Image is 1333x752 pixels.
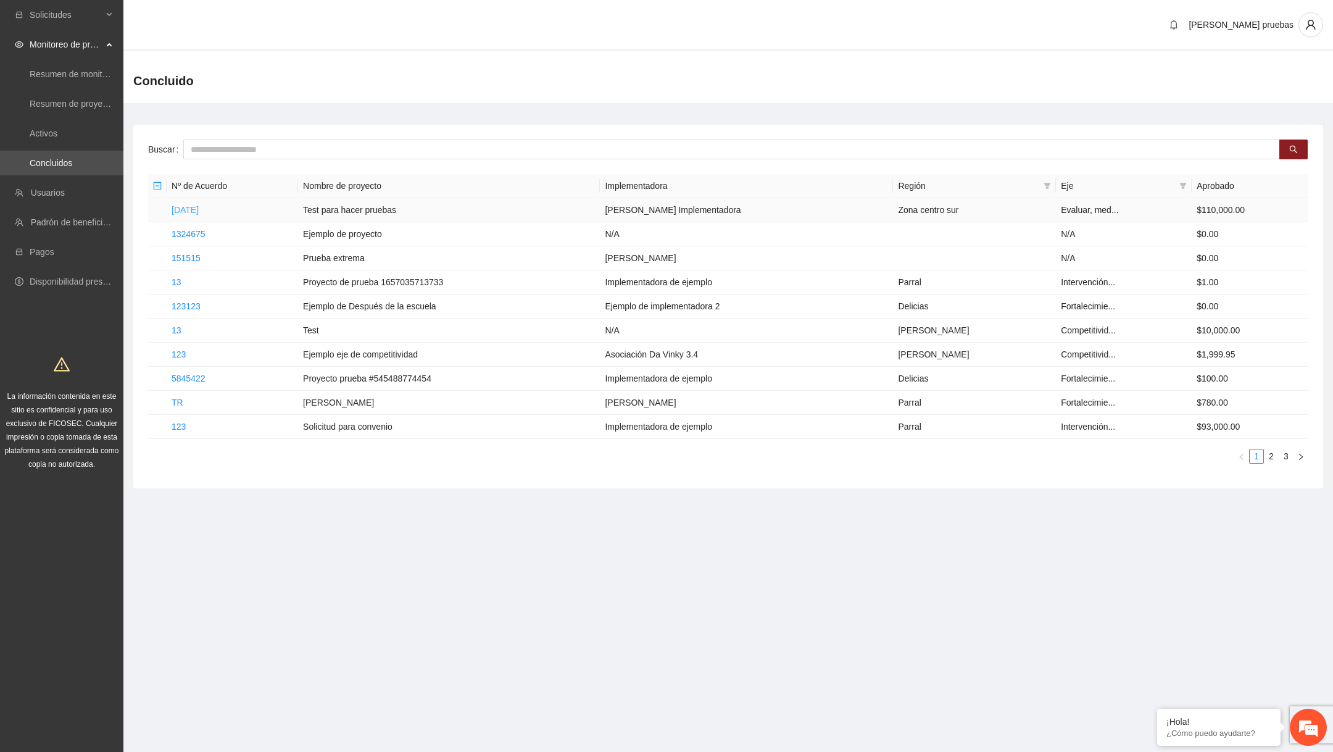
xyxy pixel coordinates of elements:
[893,391,1056,415] td: Parral
[1041,177,1053,195] span: filter
[1234,449,1249,464] button: left
[72,165,170,290] span: Estamos en línea.
[30,32,102,57] span: Monitoreo de proyectos
[1289,145,1298,155] span: search
[1044,182,1051,190] span: filter
[1192,391,1308,415] td: $780.00
[893,270,1056,295] td: Parral
[172,422,186,432] a: 123
[148,140,183,159] label: Buscar
[1297,453,1305,461] span: right
[600,367,893,391] td: Implementadora de ejemplo
[172,398,183,407] a: TR
[30,128,57,138] a: Activos
[30,2,102,27] span: Solicitudes
[1279,140,1308,159] button: search
[1061,398,1115,407] span: Fortalecimie...
[31,217,122,227] a: Padrón de beneficiarios
[893,295,1056,319] td: Delicias
[1299,19,1323,30] span: user
[5,392,119,469] span: La información contenida en este sitio es confidencial y para uso exclusivo de FICOSEC. Cualquier...
[298,270,600,295] td: Proyecto de prueba 1657035713733
[893,367,1056,391] td: Delicias
[1061,422,1115,432] span: Intervención...
[1192,295,1308,319] td: $0.00
[30,99,162,109] a: Resumen de proyectos aprobados
[133,71,194,91] span: Concluido
[1249,449,1264,464] li: 1
[1279,449,1294,464] li: 3
[298,174,600,198] th: Nombre de proyecto
[172,349,186,359] a: 123
[1192,270,1308,295] td: $1.00
[1061,277,1115,287] span: Intervención...
[1166,717,1271,727] div: ¡Hola!
[167,174,298,198] th: Nº de Acuerdo
[15,40,23,49] span: eye
[172,325,181,335] a: 13
[898,179,1039,193] span: Región
[298,222,600,246] td: Ejemplo de proyecto
[172,229,206,239] a: 1324675
[600,295,893,319] td: Ejemplo de implementadora 2
[1192,415,1308,439] td: $93,000.00
[1177,177,1189,195] span: filter
[893,319,1056,343] td: [PERSON_NAME]
[600,246,893,270] td: [PERSON_NAME]
[172,253,201,263] a: 151515
[1192,174,1308,198] th: Aprobado
[172,205,199,215] a: [DATE]
[893,415,1056,439] td: Parral
[1238,453,1245,461] span: left
[600,174,893,198] th: Implementadora
[172,277,181,287] a: 13
[600,343,893,367] td: Asociación Da Vinky 3.4
[298,391,600,415] td: [PERSON_NAME]
[298,198,600,222] td: Test para hacer pruebas
[1166,729,1271,738] p: ¿Cómo puedo ayudarte?
[6,337,235,380] textarea: Escriba su mensaje y pulse “Intro”
[1264,449,1278,463] a: 2
[64,63,207,79] div: Chatee con nosotros ahora
[298,246,600,270] td: Prueba extrema
[153,182,162,190] span: minus-square
[1179,182,1187,190] span: filter
[298,319,600,343] td: Test
[1061,349,1116,359] span: Competitivid...
[1189,20,1294,30] span: [PERSON_NAME] pruebas
[1061,179,1174,193] span: Eje
[600,415,893,439] td: Implementadora de ejemplo
[1056,222,1192,246] td: N/A
[600,319,893,343] td: N/A
[31,188,65,198] a: Usuarios
[30,69,120,79] a: Resumen de monitoreo
[1164,15,1184,35] button: bell
[600,270,893,295] td: Implementadora de ejemplo
[1056,246,1192,270] td: N/A
[1279,449,1293,463] a: 3
[1192,246,1308,270] td: $0.00
[600,222,893,246] td: N/A
[1192,367,1308,391] td: $100.00
[1294,449,1308,464] button: right
[1192,319,1308,343] td: $10,000.00
[1250,449,1263,463] a: 1
[172,301,201,311] a: 123123
[30,277,135,286] a: Disponibilidad presupuestal
[54,356,70,372] span: warning
[600,391,893,415] td: [PERSON_NAME]
[298,415,600,439] td: Solicitud para convenio
[1192,198,1308,222] td: $110,000.00
[1061,374,1115,383] span: Fortalecimie...
[15,10,23,19] span: inbox
[1165,20,1183,30] span: bell
[202,6,232,36] div: Minimizar ventana de chat en vivo
[1192,222,1308,246] td: $0.00
[1192,343,1308,367] td: $1,999.95
[1264,449,1279,464] li: 2
[30,247,54,257] a: Pagos
[1061,325,1116,335] span: Competitivid...
[298,367,600,391] td: Proyecto prueba #545488774454
[1294,449,1308,464] li: Next Page
[298,295,600,319] td: Ejemplo de Después de la escuela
